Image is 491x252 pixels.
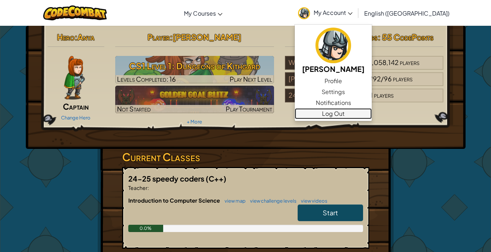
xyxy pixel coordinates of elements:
span: (C++) [206,174,226,183]
span: Player [148,32,170,42]
a: Notifications [295,97,372,108]
a: view challenge levels [246,198,297,204]
a: Play Next Level [115,56,274,84]
a: view map [221,198,246,204]
div: 24-25 speedy coders [285,89,364,102]
span: : 55 CodePoints [378,32,434,42]
span: Teacher [128,184,148,191]
span: / [381,74,384,83]
img: CodeCombat logo [43,5,107,20]
img: captain-pose.png [64,56,85,99]
div: World [285,56,364,70]
span: Notifications [316,98,351,107]
span: Start [323,208,338,217]
a: My Account [294,1,356,24]
a: view videos [297,198,327,204]
a: Log Out [295,108,372,119]
span: 24-25 speedy coders [128,174,206,183]
span: players [400,58,419,66]
a: Not StartedPlay Tournament [115,86,274,113]
h3: Current Classes [122,149,369,165]
a: + More [187,119,202,125]
span: Play Next Level [230,75,272,83]
span: : [148,184,149,191]
h3: CS1 Level 1: Dungeons of Kithgard [115,58,274,74]
a: My Courses [180,3,226,23]
span: Levels Completed: 16 [117,75,176,83]
a: 24-25 speedy coders11players [285,95,444,104]
span: Introduction to Computer Science [128,197,221,204]
span: Anya [77,32,94,42]
span: English ([GEOGRAPHIC_DATA]) [364,9,450,17]
span: Play Tournament [226,105,272,113]
div: [PERSON_NAME] [285,72,364,86]
span: My Courses [184,9,216,17]
a: Profile [295,76,372,86]
a: Settings [295,86,372,97]
span: 92 [373,74,381,83]
img: CS1 Level 1: Dungeons of Kithgard [115,56,274,84]
span: [PERSON_NAME] [173,32,241,42]
span: Captain [63,101,89,111]
a: [PERSON_NAME] [295,27,372,76]
span: players [374,91,394,99]
div: 0.0% [128,225,164,232]
span: : [75,32,77,42]
span: My Account [314,9,353,16]
span: players [393,74,412,83]
span: 96 [384,74,392,83]
span: : [170,32,173,42]
img: avatar [298,7,310,19]
a: Change Hero [61,115,90,121]
h5: [PERSON_NAME] [302,63,365,74]
a: English ([GEOGRAPHIC_DATA]) [361,3,453,23]
img: Golden Goal [115,86,274,113]
span: Not Started [117,105,151,113]
a: [PERSON_NAME]#92/96players [285,79,444,88]
span: Hero [57,32,75,42]
a: World8,058,142players [285,63,444,71]
img: avatar [315,28,351,63]
span: 8,058,142 [368,58,399,66]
